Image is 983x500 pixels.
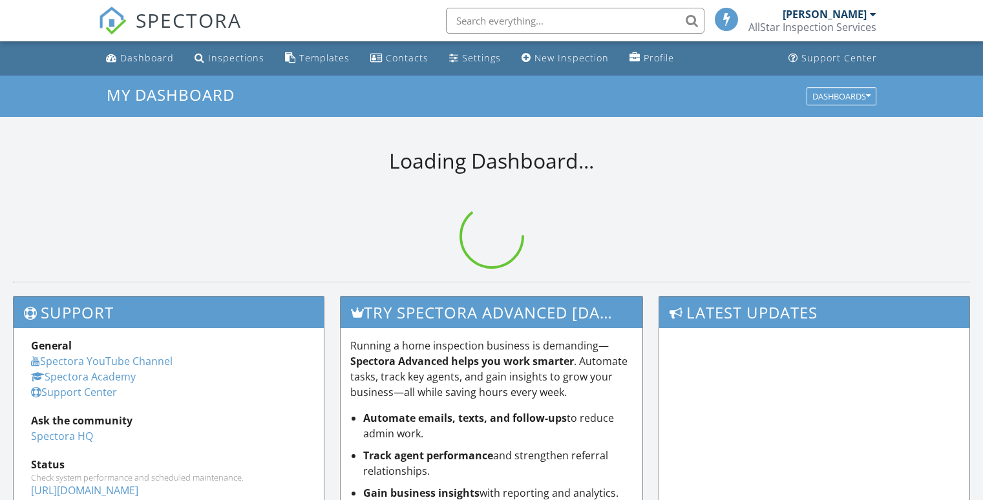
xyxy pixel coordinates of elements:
[98,6,127,35] img: The Best Home Inspection Software - Spectora
[812,92,871,101] div: Dashboards
[807,87,876,105] button: Dashboards
[624,47,679,70] a: Company Profile
[446,8,704,34] input: Search everything...
[299,52,350,64] div: Templates
[31,483,138,497] a: [URL][DOMAIN_NAME]
[363,410,633,441] li: to reduce admin work.
[98,17,242,45] a: SPECTORA
[516,47,614,70] a: New Inspection
[31,457,306,472] div: Status
[31,339,72,353] strong: General
[444,47,506,70] a: Settings
[363,486,480,500] strong: Gain business insights
[350,338,633,400] p: Running a home inspection business is demanding— . Automate tasks, track key agents, and gain ins...
[101,47,179,70] a: Dashboard
[31,413,306,428] div: Ask the community
[341,297,643,328] h3: Try spectora advanced [DATE]
[31,429,93,443] a: Spectora HQ
[107,84,235,105] span: My Dashboard
[31,354,173,368] a: Spectora YouTube Channel
[644,52,674,64] div: Profile
[748,21,876,34] div: AllStar Inspection Services
[462,52,501,64] div: Settings
[365,47,434,70] a: Contacts
[31,370,136,384] a: Spectora Academy
[783,8,867,21] div: [PERSON_NAME]
[534,52,609,64] div: New Inspection
[801,52,877,64] div: Support Center
[659,297,969,328] h3: Latest Updates
[783,47,882,70] a: Support Center
[280,47,355,70] a: Templates
[31,385,117,399] a: Support Center
[14,297,324,328] h3: Support
[363,448,633,479] li: and strengthen referral relationships.
[120,52,174,64] div: Dashboard
[350,354,574,368] strong: Spectora Advanced helps you work smarter
[386,52,428,64] div: Contacts
[189,47,270,70] a: Inspections
[136,6,242,34] span: SPECTORA
[363,411,567,425] strong: Automate emails, texts, and follow-ups
[208,52,264,64] div: Inspections
[31,472,306,483] div: Check system performance and scheduled maintenance.
[363,448,493,463] strong: Track agent performance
